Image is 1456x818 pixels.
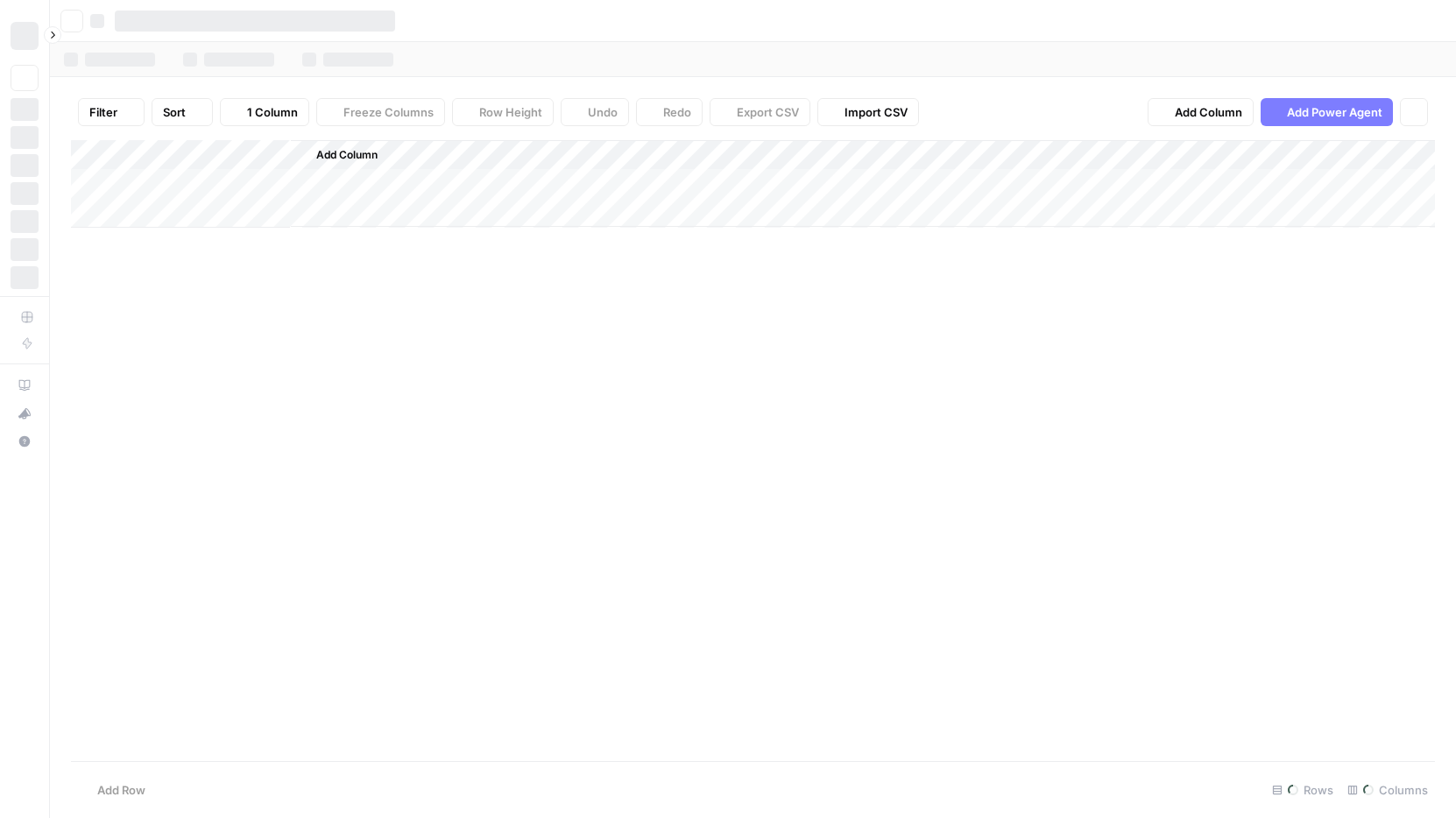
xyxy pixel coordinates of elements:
[710,98,810,126] button: Export CSV
[561,98,629,126] button: Undo
[71,776,156,804] button: Add Row
[220,98,309,126] button: 1 Column
[663,103,691,121] span: Redo
[11,427,39,455] button: Help + Support
[247,103,298,121] span: 1 Column
[817,98,919,126] button: Import CSV
[343,103,434,121] span: Freeze Columns
[1287,103,1382,121] span: Add Power Agent
[1175,103,1242,121] span: Add Column
[316,147,378,163] span: Add Column
[11,400,38,427] div: What's new?
[1340,776,1435,804] div: Columns
[97,781,145,799] span: Add Row
[479,103,542,121] span: Row Height
[1148,98,1254,126] button: Add Column
[78,98,145,126] button: Filter
[588,103,618,121] span: Undo
[152,98,213,126] button: Sort
[1265,776,1340,804] div: Rows
[11,371,39,399] a: AirOps Academy
[163,103,186,121] span: Sort
[293,144,385,166] button: Add Column
[636,98,703,126] button: Redo
[737,103,799,121] span: Export CSV
[452,98,554,126] button: Row Height
[1261,98,1393,126] button: Add Power Agent
[845,103,908,121] span: Import CSV
[11,399,39,427] button: What's new?
[316,98,445,126] button: Freeze Columns
[89,103,117,121] span: Filter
